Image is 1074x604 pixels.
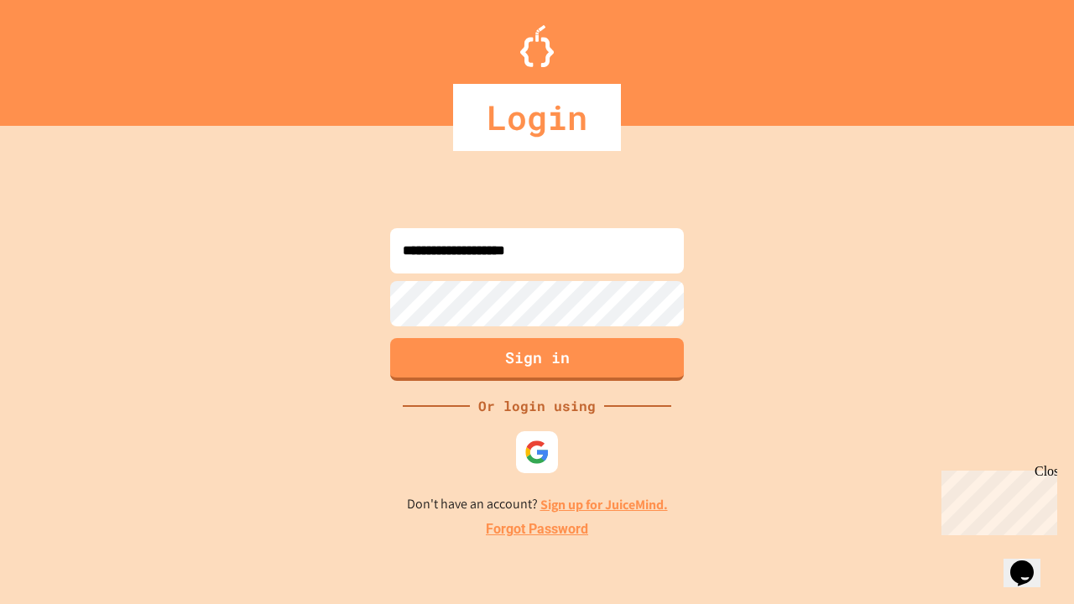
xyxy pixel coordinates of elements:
img: google-icon.svg [524,440,550,465]
a: Forgot Password [486,519,588,539]
div: Login [453,84,621,151]
a: Sign up for JuiceMind. [540,496,668,513]
iframe: chat widget [935,464,1057,535]
iframe: chat widget [1004,537,1057,587]
button: Sign in [390,338,684,381]
img: Logo.svg [520,25,554,67]
div: Or login using [470,396,604,416]
div: Chat with us now!Close [7,7,116,107]
p: Don't have an account? [407,494,668,515]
